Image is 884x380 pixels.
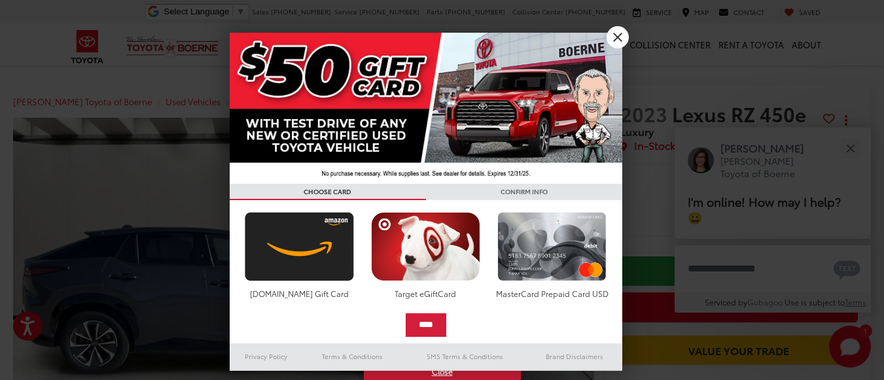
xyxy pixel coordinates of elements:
[494,288,610,299] div: MasterCard Prepaid Card USD
[368,212,484,281] img: targetcard.png
[403,349,527,364] a: SMS Terms & Conditions
[230,349,303,364] a: Privacy Policy
[302,349,402,364] a: Terms & Conditions
[241,212,357,281] img: amazoncard.png
[230,184,426,200] h3: CHOOSE CARD
[241,288,357,299] div: [DOMAIN_NAME] Gift Card
[527,349,622,364] a: Brand Disclaimers
[230,33,622,184] img: 42635_top_851395.jpg
[368,288,484,299] div: Target eGiftCard
[494,212,610,281] img: mastercard.png
[426,184,622,200] h3: CONFIRM INFO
